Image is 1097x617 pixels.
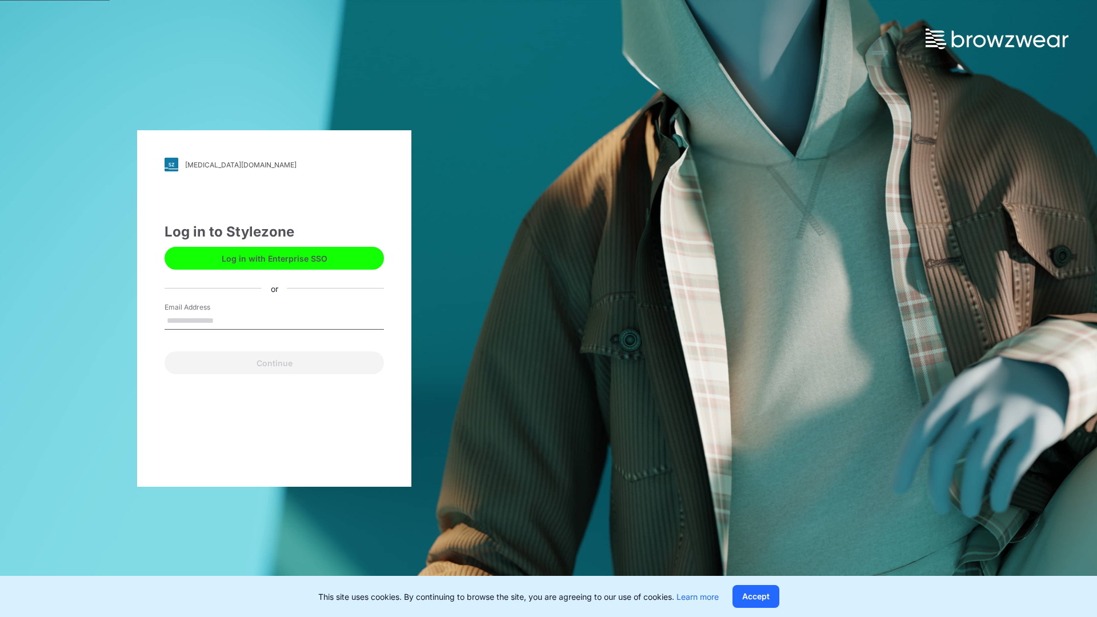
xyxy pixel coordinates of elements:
[926,29,1068,49] img: browzwear-logo.73288ffb.svg
[165,158,384,171] a: [MEDICAL_DATA][DOMAIN_NAME]
[165,247,384,270] button: Log in with Enterprise SSO
[165,158,178,171] img: svg+xml;base64,PHN2ZyB3aWR0aD0iMjgiIGhlaWdodD0iMjgiIHZpZXdCb3g9IjAgMCAyOCAyOCIgZmlsbD0ibm9uZSIgeG...
[262,282,287,294] div: or
[165,302,245,312] label: Email Address
[165,222,384,242] div: Log in to Stylezone
[185,161,297,169] div: [MEDICAL_DATA][DOMAIN_NAME]
[732,585,779,608] button: Accept
[318,591,719,603] p: This site uses cookies. By continuing to browse the site, you are agreeing to our use of cookies.
[676,592,719,602] a: Learn more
